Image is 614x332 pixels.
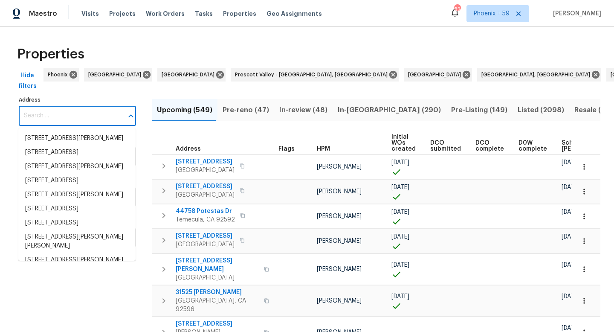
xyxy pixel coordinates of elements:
[176,207,235,216] span: 44758 Potestas Dr
[43,68,79,82] div: Phoenix
[18,202,136,216] li: [STREET_ADDRESS]
[391,234,409,240] span: [DATE]
[454,5,460,14] div: 826
[562,140,610,152] span: Scheduled [PERSON_NAME]
[223,9,256,18] span: Properties
[391,294,409,300] span: [DATE]
[84,68,152,82] div: [GEOGRAPHIC_DATA]
[481,70,594,79] span: [GEOGRAPHIC_DATA], [GEOGRAPHIC_DATA]
[231,68,399,82] div: Prescott Valley - [GEOGRAPHIC_DATA], [GEOGRAPHIC_DATA]
[176,157,235,166] span: [STREET_ADDRESS]
[81,9,99,18] span: Visits
[477,68,601,82] div: [GEOGRAPHIC_DATA], [GEOGRAPHIC_DATA]
[176,191,235,199] span: [GEOGRAPHIC_DATA]
[518,104,564,116] span: Listed (2098)
[475,140,504,152] span: DCO complete
[157,104,212,116] span: Upcoming (549)
[18,160,136,174] li: [STREET_ADDRESS][PERSON_NAME]
[176,232,235,240] span: [STREET_ADDRESS]
[176,240,235,249] span: [GEOGRAPHIC_DATA]
[562,209,579,215] span: [DATE]
[29,9,57,18] span: Maestro
[391,209,409,215] span: [DATE]
[19,106,123,126] input: Search ...
[278,146,295,152] span: Flags
[18,216,136,230] li: [STREET_ADDRESS]
[48,70,71,79] span: Phoenix
[176,320,259,328] span: [STREET_ADDRESS]
[125,110,137,122] button: Close
[317,146,330,152] span: HPM
[562,234,579,240] span: [DATE]
[162,70,218,79] span: [GEOGRAPHIC_DATA]
[562,160,579,166] span: [DATE]
[176,166,235,175] span: [GEOGRAPHIC_DATA]
[88,70,145,79] span: [GEOGRAPHIC_DATA]
[176,297,259,314] span: [GEOGRAPHIC_DATA], CA 92596
[176,256,259,274] span: [STREET_ADDRESS][PERSON_NAME]
[235,70,391,79] span: Prescott Valley - [GEOGRAPHIC_DATA], [GEOGRAPHIC_DATA]
[176,182,235,191] span: [STREET_ADDRESS]
[176,274,259,282] span: [GEOGRAPHIC_DATA]
[391,262,409,268] span: [DATE]
[14,68,41,94] button: Hide filters
[550,9,601,18] span: [PERSON_NAME]
[391,184,409,190] span: [DATE]
[562,325,579,331] span: [DATE]
[18,253,136,267] li: [STREET_ADDRESS][PERSON_NAME]
[317,266,362,272] span: [PERSON_NAME]
[266,9,322,18] span: Geo Assignments
[17,50,84,58] span: Properties
[451,104,507,116] span: Pre-Listing (149)
[338,104,441,116] span: In-[GEOGRAPHIC_DATA] (290)
[474,9,510,18] span: Phoenix + 59
[562,294,579,300] span: [DATE]
[18,230,136,253] li: [STREET_ADDRESS][PERSON_NAME][PERSON_NAME]
[562,262,579,268] span: [DATE]
[404,68,472,82] div: [GEOGRAPHIC_DATA]
[19,97,136,102] label: Address
[18,131,136,146] li: [STREET_ADDRESS][PERSON_NAME]
[430,140,461,152] span: DCO submitted
[562,184,579,190] span: [DATE]
[317,189,362,195] span: [PERSON_NAME]
[18,188,136,202] li: [STREET_ADDRESS][PERSON_NAME]
[195,11,213,17] span: Tasks
[157,68,226,82] div: [GEOGRAPHIC_DATA]
[18,146,136,160] li: [STREET_ADDRESS]
[17,70,38,91] span: Hide filters
[279,104,327,116] span: In-review (48)
[146,9,185,18] span: Work Orders
[391,134,416,152] span: Initial WOs created
[518,140,547,152] span: D0W complete
[317,238,362,244] span: [PERSON_NAME]
[18,174,136,188] li: [STREET_ADDRESS]
[176,216,235,224] span: Temecula, CA 92592
[317,164,362,170] span: [PERSON_NAME]
[391,160,409,166] span: [DATE]
[408,70,464,79] span: [GEOGRAPHIC_DATA]
[317,298,362,304] span: [PERSON_NAME]
[223,104,269,116] span: Pre-reno (47)
[317,213,362,219] span: [PERSON_NAME]
[176,146,201,152] span: Address
[176,288,259,297] span: 31525 [PERSON_NAME]
[109,9,136,18] span: Projects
